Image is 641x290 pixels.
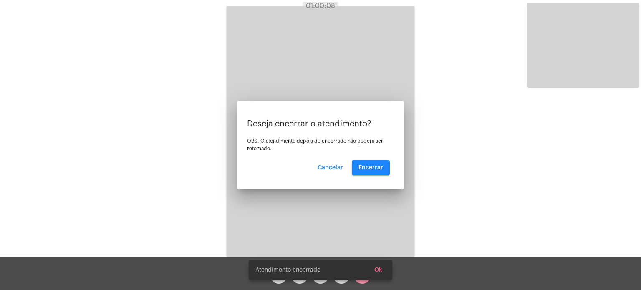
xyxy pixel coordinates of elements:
button: Cancelar [311,160,350,175]
span: 01:00:08 [306,3,335,9]
button: Encerrar [352,160,390,175]
span: OBS: O atendimento depois de encerrado não poderá ser retomado. [247,139,383,151]
span: Ok [374,267,382,273]
p: Deseja encerrar o atendimento? [247,119,394,129]
span: Encerrar [358,165,383,171]
span: Cancelar [318,165,343,171]
span: Atendimento encerrado [255,266,320,274]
